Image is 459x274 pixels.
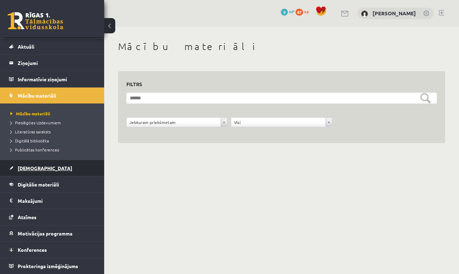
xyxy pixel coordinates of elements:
a: Mācību materiāli [10,110,97,117]
span: Mācību materiāli [10,111,50,116]
a: Publicētas konferences [10,147,97,153]
a: Atzīmes [9,209,95,225]
a: Pieslēgties Uzdevumiem [10,119,97,126]
a: Informatīvie ziņojumi [9,71,95,87]
span: Digitālā bibliotēka [10,138,49,143]
h1: Mācību materiāli [118,41,445,52]
span: Mācību materiāli [18,92,56,99]
span: Pieslēgties Uzdevumiem [10,120,61,125]
span: 9 [281,9,288,16]
span: 87 [295,9,303,16]
a: Literatūras saraksts [10,128,97,135]
img: Justīne Everte [361,10,368,17]
a: Rīgas 1. Tālmācības vidusskola [8,12,63,30]
a: [DEMOGRAPHIC_DATA] [9,160,95,176]
span: Aktuāli [18,43,34,50]
a: Aktuāli [9,39,95,55]
h3: Filtrs [126,80,428,89]
span: Visi [234,118,323,127]
a: Ziņojumi [9,55,95,71]
span: Publicētas konferences [10,147,59,152]
legend: Ziņojumi [18,55,95,71]
span: Literatūras saraksts [10,129,51,134]
a: 87 xp [295,9,312,14]
a: Digitālā bibliotēka [10,138,97,144]
a: 9 mP [281,9,294,14]
span: Konferences [18,247,47,253]
span: Proktoringa izmēģinājums [18,263,78,269]
a: Motivācijas programma [9,225,95,241]
a: Jebkuram priekšmetam [127,118,227,127]
span: Atzīmes [18,214,36,220]
a: Digitālie materiāli [9,176,95,192]
legend: Maksājumi [18,193,95,209]
span: [DEMOGRAPHIC_DATA] [18,165,72,171]
a: Proktoringa izmēģinājums [9,258,95,274]
span: xp [304,9,309,14]
a: [PERSON_NAME] [373,10,416,17]
a: Visi [231,118,332,127]
span: Digitālie materiāli [18,181,59,188]
span: Motivācijas programma [18,230,73,236]
a: Konferences [9,242,95,258]
span: mP [289,9,294,14]
span: Jebkuram priekšmetam [130,118,218,127]
a: Mācību materiāli [9,88,95,103]
legend: Informatīvie ziņojumi [18,71,95,87]
a: Maksājumi [9,193,95,209]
